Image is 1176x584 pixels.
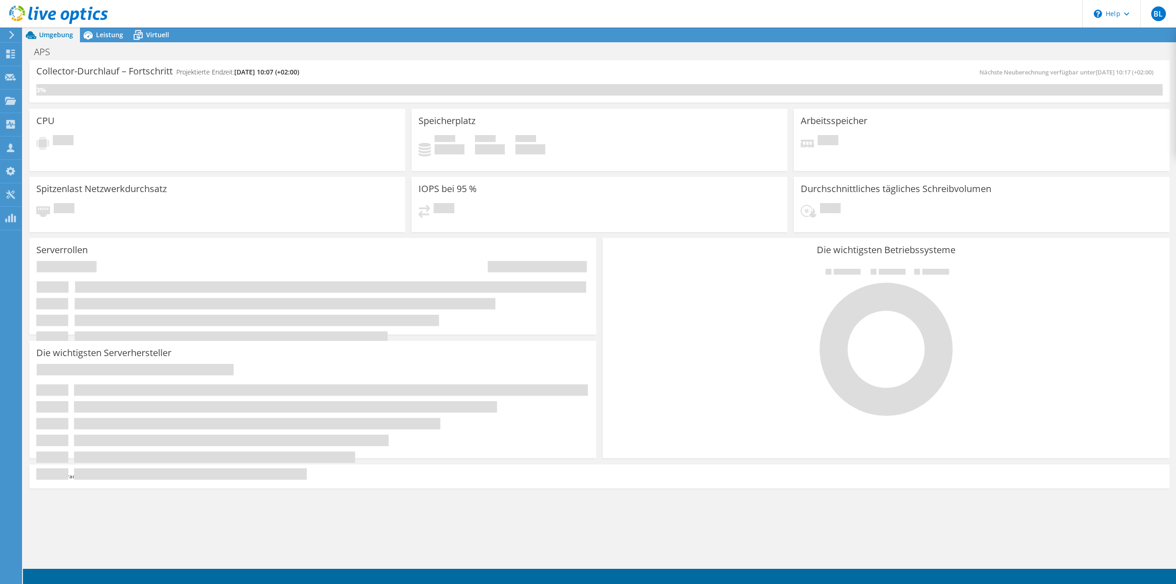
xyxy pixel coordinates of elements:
[434,203,454,215] span: Ausstehend
[515,144,545,154] h4: 0 GiB
[36,116,55,126] h3: CPU
[801,116,867,126] h3: Arbeitsspeicher
[176,67,299,77] h4: Projektierte Endzeit:
[96,30,123,39] span: Leistung
[820,203,841,215] span: Ausstehend
[1096,68,1153,76] span: [DATE] 10:17 (+02:00)
[610,245,1163,255] h3: Die wichtigsten Betriebssysteme
[435,144,464,154] h4: 0 GiB
[418,116,475,126] h3: Speicherplatz
[234,68,299,76] span: [DATE] 10:07 (+02:00)
[36,348,171,358] h3: Die wichtigsten Serverhersteller
[53,135,73,147] span: Ausstehend
[30,47,64,57] h1: APS
[146,30,169,39] span: Virtuell
[475,135,496,144] span: Verfügbar
[29,465,1170,488] div: Dieses Diagramm wird nach Abschluss der Collector-Durchläufe angezeigt
[418,184,477,194] h3: IOPS bei 95 %
[1151,6,1166,21] span: BL
[475,144,505,154] h4: 0 GiB
[979,68,1158,76] span: Nächste Neuberechnung verfügbar unter
[39,30,73,39] span: Umgebung
[36,184,167,194] h3: Spitzenlast Netzwerkdurchsatz
[435,135,455,144] span: Belegt
[801,184,991,194] h3: Durchschnittliches tägliches Schreibvolumen
[818,135,838,147] span: Ausstehend
[515,135,536,144] span: Insgesamt
[54,203,74,215] span: Ausstehend
[36,245,88,255] h3: Serverrollen
[1094,10,1102,18] svg: \n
